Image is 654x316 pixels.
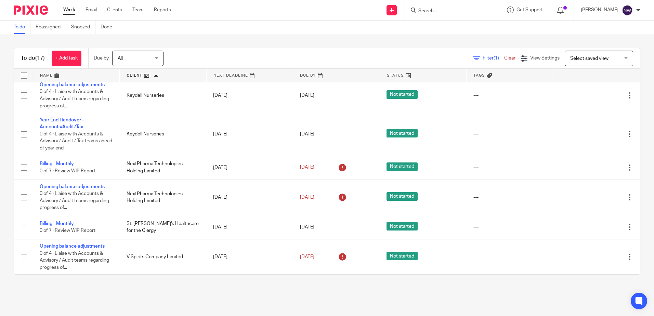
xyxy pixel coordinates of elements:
[120,113,207,155] td: Keydell Nurseries
[120,239,207,275] td: V Spirits Company Limited
[206,78,293,113] td: [DATE]
[94,55,109,62] p: Due by
[504,56,515,61] a: Clear
[40,221,74,226] a: Billing - Monthly
[120,180,207,215] td: NextPharma Technologies Holding Limited
[40,82,105,87] a: Opening balance adjustments
[387,162,418,171] span: Not started
[86,6,97,13] a: Email
[40,244,105,249] a: Opening balance adjustments
[473,194,547,201] div: ---
[118,56,123,61] span: All
[387,129,418,137] span: Not started
[473,253,547,260] div: ---
[473,74,485,77] span: Tags
[418,8,479,14] input: Search
[40,251,109,270] span: 0 of 4 · Liaise with Accounts & Advisory / Audit teams regarding progress of...
[300,93,314,98] span: [DATE]
[120,155,207,180] td: NextPharma Technologies Holding Limited
[387,222,418,231] span: Not started
[14,21,30,34] a: To do
[206,215,293,239] td: [DATE]
[483,56,504,61] span: Filter
[581,6,618,13] p: [PERSON_NAME]
[101,21,117,34] a: Done
[35,55,45,61] span: (17)
[473,164,547,171] div: ---
[494,56,499,61] span: (1)
[206,239,293,275] td: [DATE]
[516,8,543,12] span: Get Support
[40,228,95,233] span: 0 of 7 · Review WIP Report
[473,131,547,137] div: ---
[387,192,418,201] span: Not started
[530,56,560,61] span: View Settings
[40,90,109,108] span: 0 of 4 · Liaise with Accounts & Advisory / Audit teams regarding progress of...
[473,92,547,99] div: ---
[300,132,314,136] span: [DATE]
[21,55,45,62] h1: To do
[387,252,418,260] span: Not started
[40,161,74,166] a: Billing - Monthly
[387,90,418,99] span: Not started
[52,51,81,66] a: + Add task
[40,191,109,210] span: 0 of 4 · Liaise with Accounts & Advisory / Audit teams regarding progress of...
[40,132,112,150] span: 0 of 4 · Liaise with Accounts & Advisory / Audit / Tax teams ahead of year end
[120,215,207,239] td: St. [PERSON_NAME]'s Healthcare for the Clergy
[71,21,95,34] a: Snoozed
[40,184,105,189] a: Opening balance adjustments
[206,113,293,155] td: [DATE]
[14,5,48,15] img: Pixie
[132,6,144,13] a: Team
[622,5,633,16] img: svg%3E
[206,155,293,180] td: [DATE]
[40,118,84,129] a: Year End Handover - Accounts/Audit/Tax
[107,6,122,13] a: Clients
[300,254,314,259] span: [DATE]
[120,78,207,113] td: Keydell Nurseries
[300,225,314,229] span: [DATE]
[300,165,314,170] span: [DATE]
[154,6,171,13] a: Reports
[473,224,547,231] div: ---
[40,169,95,173] span: 0 of 7 · Review WIP Report
[300,195,314,200] span: [DATE]
[570,56,609,61] span: Select saved view
[63,6,75,13] a: Work
[206,180,293,215] td: [DATE]
[36,21,66,34] a: Reassigned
